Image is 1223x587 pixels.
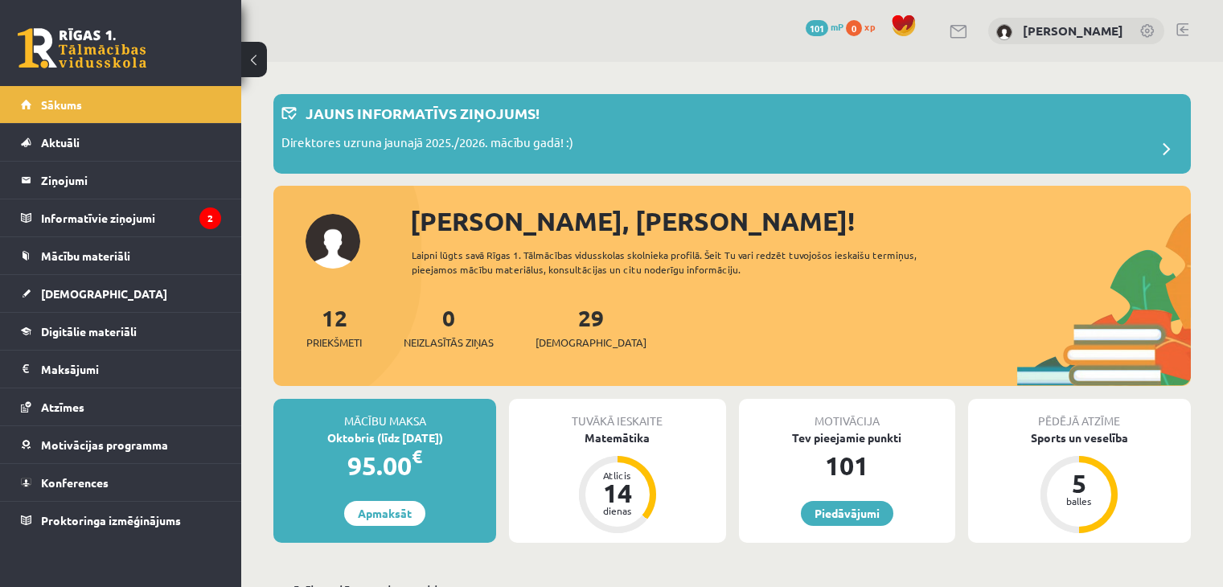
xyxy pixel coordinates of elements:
[281,133,573,156] p: Direktores uzruna jaunajā 2025./2026. mācību gadā! :)
[404,303,494,351] a: 0Neizlasītās ziņas
[509,399,725,429] div: Tuvākā ieskaite
[21,86,221,123] a: Sākums
[41,97,82,112] span: Sākums
[996,24,1012,40] img: Alens Ulpis
[306,102,540,124] p: Jauns informatīvs ziņojums!
[273,446,496,485] div: 95.00
[21,464,221,501] a: Konferences
[864,20,875,33] span: xp
[968,429,1191,446] div: Sports un veselība
[1023,23,1123,39] a: [PERSON_NAME]
[41,475,109,490] span: Konferences
[273,429,496,446] div: Oktobris (līdz [DATE])
[1055,496,1103,506] div: balles
[509,429,725,536] a: Matemātika Atlicis 14 dienas
[968,399,1191,429] div: Pēdējā atzīme
[21,388,221,425] a: Atzīmes
[41,199,221,236] legend: Informatīvie ziņojumi
[21,426,221,463] a: Motivācijas programma
[21,313,221,350] a: Digitālie materiāli
[536,335,646,351] span: [DEMOGRAPHIC_DATA]
[41,513,181,527] span: Proktoringa izmēģinājums
[739,446,955,485] div: 101
[18,28,146,68] a: Rīgas 1. Tālmācības vidusskola
[41,324,137,339] span: Digitālie materiāli
[739,429,955,446] div: Tev pieejamie punkti
[846,20,862,36] span: 0
[739,399,955,429] div: Motivācija
[21,502,221,539] a: Proktoringa izmēģinājums
[846,20,883,33] a: 0 xp
[593,480,642,506] div: 14
[41,248,130,263] span: Mācību materiāli
[536,303,646,351] a: 29[DEMOGRAPHIC_DATA]
[41,286,167,301] span: [DEMOGRAPHIC_DATA]
[344,501,425,526] a: Apmaksāt
[509,429,725,446] div: Matemātika
[806,20,828,36] span: 101
[968,429,1191,536] a: Sports un veselība 5 balles
[41,351,221,388] legend: Maksājumi
[273,399,496,429] div: Mācību maksa
[593,470,642,480] div: Atlicis
[199,207,221,229] i: 2
[412,445,422,468] span: €
[593,506,642,515] div: dienas
[281,102,1183,166] a: Jauns informatīvs ziņojums! Direktores uzruna jaunajā 2025./2026. mācību gadā! :)
[21,237,221,274] a: Mācību materiāli
[306,303,362,351] a: 12Priekšmeti
[41,437,168,452] span: Motivācijas programma
[1055,470,1103,496] div: 5
[21,162,221,199] a: Ziņojumi
[41,400,84,414] span: Atzīmes
[410,202,1191,240] div: [PERSON_NAME], [PERSON_NAME]!
[831,20,843,33] span: mP
[21,199,221,236] a: Informatīvie ziņojumi2
[801,501,893,526] a: Piedāvājumi
[404,335,494,351] span: Neizlasītās ziņas
[21,275,221,312] a: [DEMOGRAPHIC_DATA]
[41,135,80,150] span: Aktuāli
[806,20,843,33] a: 101 mP
[306,335,362,351] span: Priekšmeti
[21,124,221,161] a: Aktuāli
[21,351,221,388] a: Maksājumi
[41,162,221,199] legend: Ziņojumi
[412,248,962,277] div: Laipni lūgts savā Rīgas 1. Tālmācības vidusskolas skolnieka profilā. Šeit Tu vari redzēt tuvojošo...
